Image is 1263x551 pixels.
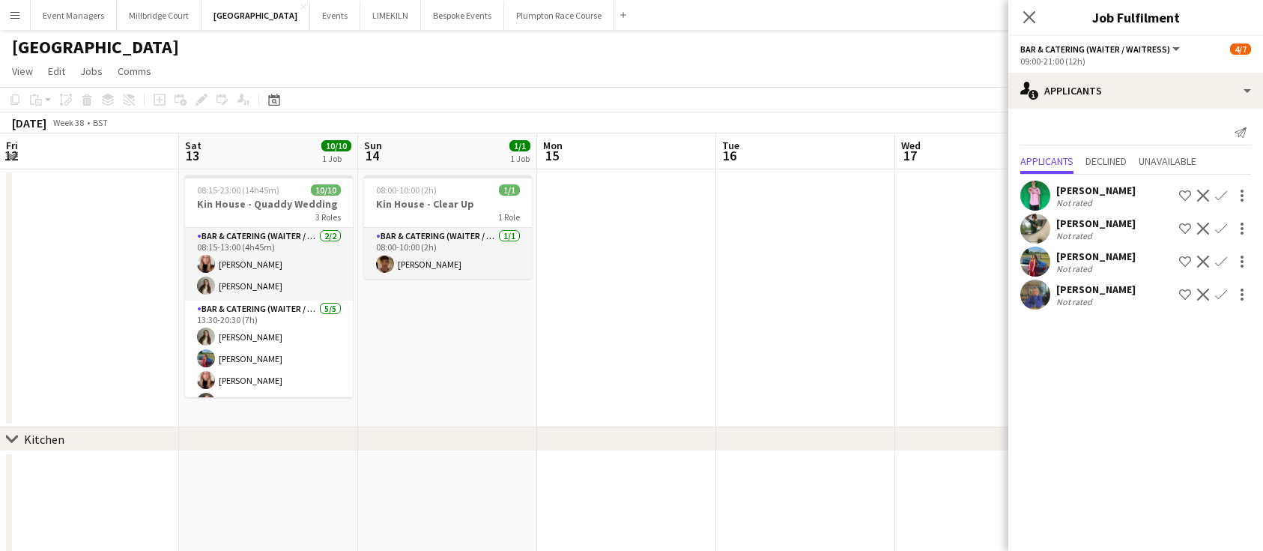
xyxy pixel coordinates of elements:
[360,1,421,30] button: LIMEKILN
[117,1,202,30] button: Millbridge Court
[720,147,739,164] span: 16
[6,61,39,81] a: View
[1056,296,1095,307] div: Not rated
[12,36,179,58] h1: [GEOGRAPHIC_DATA]
[1056,250,1136,263] div: [PERSON_NAME]
[185,175,353,397] app-job-card: 08:15-23:00 (14h45m)10/10Kin House - Quaddy Wedding3 RolesBar & Catering (Waiter / waitress)2/208...
[1020,43,1182,55] button: Bar & Catering (Waiter / waitress)
[183,147,202,164] span: 13
[12,115,46,130] div: [DATE]
[1056,283,1136,296] div: [PERSON_NAME]
[12,64,33,78] span: View
[185,228,353,301] app-card-role: Bar & Catering (Waiter / waitress)2/208:15-13:00 (4h45m)[PERSON_NAME][PERSON_NAME]
[315,211,341,223] span: 3 Roles
[1139,156,1196,166] span: Unavailable
[74,61,109,81] a: Jobs
[202,1,310,30] button: [GEOGRAPHIC_DATA]
[322,153,351,164] div: 1 Job
[185,139,202,152] span: Sat
[1056,230,1095,241] div: Not rated
[1008,73,1263,109] div: Applicants
[362,147,382,164] span: 14
[364,228,532,279] app-card-role: Bar & Catering (Waiter / waitress)1/108:00-10:00 (2h)[PERSON_NAME]
[310,1,360,30] button: Events
[541,147,563,164] span: 15
[1230,43,1251,55] span: 4/7
[24,432,64,447] div: Kitchen
[118,64,151,78] span: Comms
[1020,156,1073,166] span: Applicants
[4,147,18,164] span: 12
[321,140,351,151] span: 10/10
[509,140,530,151] span: 1/1
[31,1,117,30] button: Event Managers
[112,61,157,81] a: Comms
[543,139,563,152] span: Mon
[1056,263,1095,274] div: Not rated
[504,1,614,30] button: Plumpton Race Course
[197,184,279,196] span: 08:15-23:00 (14h45m)
[48,64,65,78] span: Edit
[376,184,437,196] span: 08:00-10:00 (2h)
[311,184,341,196] span: 10/10
[1056,184,1136,197] div: [PERSON_NAME]
[722,139,739,152] span: Tue
[80,64,103,78] span: Jobs
[1020,55,1251,67] div: 09:00-21:00 (12h)
[899,147,921,164] span: 17
[364,197,532,211] h3: Kin House - Clear Up
[6,139,18,152] span: Fri
[510,153,530,164] div: 1 Job
[93,117,108,128] div: BST
[49,117,87,128] span: Week 38
[185,197,353,211] h3: Kin House - Quaddy Wedding
[901,139,921,152] span: Wed
[1085,156,1127,166] span: Declined
[1020,43,1170,55] span: Bar & Catering (Waiter / waitress)
[499,184,520,196] span: 1/1
[1056,197,1095,208] div: Not rated
[42,61,71,81] a: Edit
[1056,217,1136,230] div: [PERSON_NAME]
[498,211,520,223] span: 1 Role
[364,139,382,152] span: Sun
[185,301,353,439] app-card-role: Bar & Catering (Waiter / waitress)5/513:30-20:30 (7h)[PERSON_NAME][PERSON_NAME][PERSON_NAME]Noku ...
[421,1,504,30] button: Bespoke Events
[364,175,532,279] app-job-card: 08:00-10:00 (2h)1/1Kin House - Clear Up1 RoleBar & Catering (Waiter / waitress)1/108:00-10:00 (2h...
[1008,7,1263,27] h3: Job Fulfilment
